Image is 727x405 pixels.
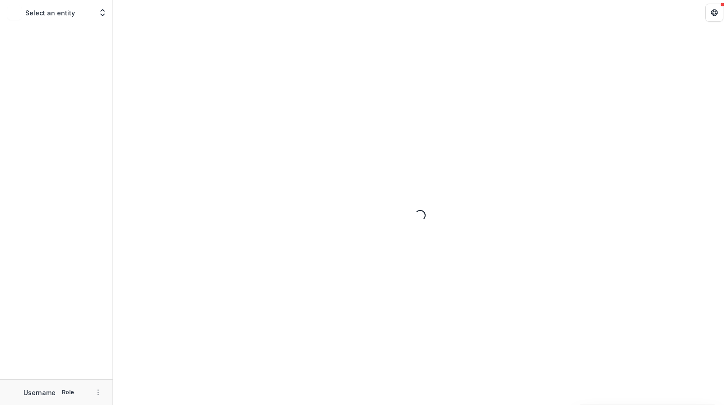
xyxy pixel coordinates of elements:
button: More [93,387,103,398]
button: Open entity switcher [96,4,109,22]
p: Username [23,388,56,397]
p: Role [59,388,77,396]
p: Select an entity [25,8,75,18]
button: Get Help [705,4,723,22]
